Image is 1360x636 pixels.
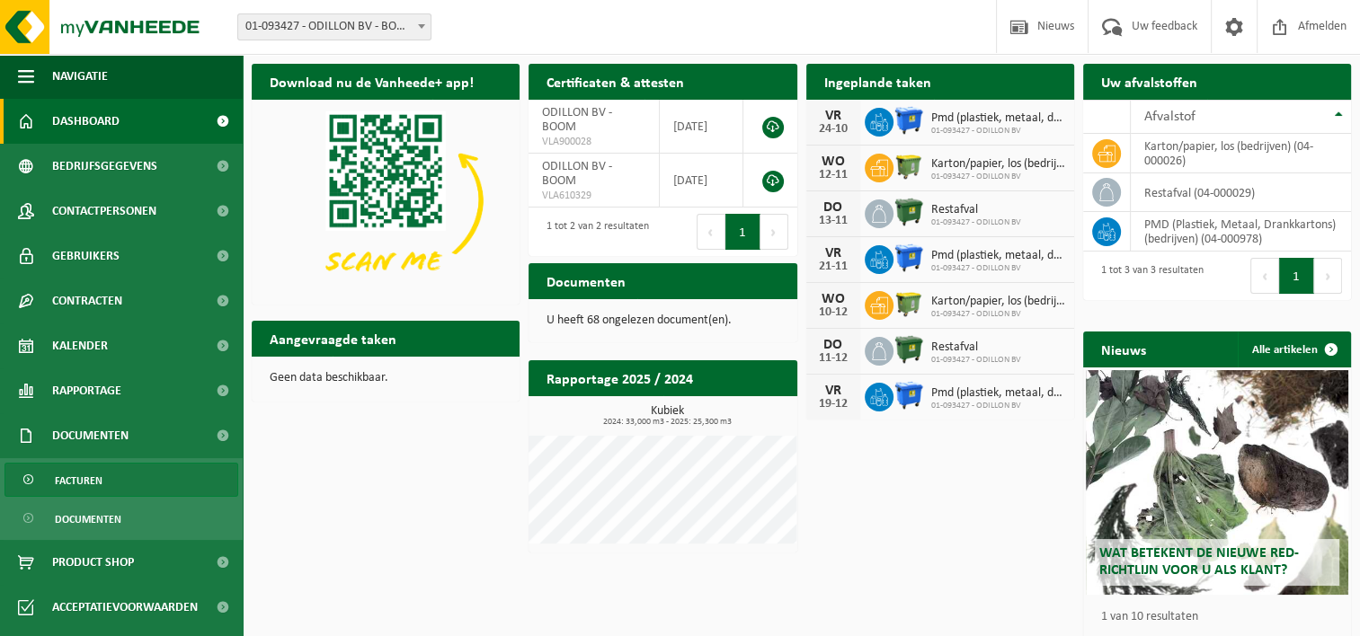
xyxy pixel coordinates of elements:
[55,464,102,498] span: Facturen
[931,386,1065,401] span: Pmd (plastiek, metaal, drankkartons) (bedrijven)
[931,172,1065,182] span: 01-093427 - ODILLON BV
[238,14,431,40] span: 01-093427 - ODILLON BV - BOOM
[893,105,924,136] img: WB-1100-HPE-BE-01
[931,295,1065,309] span: Karton/papier, los (bedrijven)
[538,405,796,427] h3: Kubiek
[1092,256,1204,296] div: 1 tot 3 van 3 resultaten
[663,395,796,431] a: Bekijk rapportage
[4,501,238,535] a: Documenten
[542,160,612,188] span: ODILLON BV - BOOM
[931,157,1065,172] span: Karton/papier, los (bedrijven)
[893,288,924,319] img: WB-1100-HPE-GN-50
[1131,173,1351,212] td: restafval (04-000029)
[252,321,414,356] h2: Aangevraagde taken
[270,372,502,384] p: Geen data beschikbaar.
[1086,370,1348,595] a: Wat betekent de nieuwe RED-richtlijn voor u als klant?
[893,334,924,365] img: WB-1100-HPE-GN-01
[931,401,1065,411] span: 01-093427 - ODILLON BV
[660,100,743,154] td: [DATE]
[529,360,711,395] h2: Rapportage 2025 / 2024
[815,338,851,352] div: DO
[931,249,1065,263] span: Pmd (plastiek, metaal, drankkartons) (bedrijven)
[1144,110,1196,124] span: Afvalstof
[931,217,1021,228] span: 01-093427 - ODILLON BV
[52,585,198,630] span: Acceptatievoorwaarden
[52,278,122,323] span: Contracten
[931,203,1021,217] span: Restafval
[4,463,238,497] a: Facturen
[697,214,725,250] button: Previous
[52,540,134,585] span: Product Shop
[1279,258,1314,294] button: 1
[1101,611,1342,623] p: 1 van 10 resultaten
[529,64,702,99] h2: Certificaten & attesten
[252,64,492,99] h2: Download nu de Vanheede+ app!
[893,380,924,411] img: WB-1100-HPE-BE-01
[931,126,1065,137] span: 01-093427 - ODILLON BV
[815,109,851,123] div: VR
[815,384,851,398] div: VR
[815,123,851,136] div: 24-10
[52,189,156,234] span: Contactpersonen
[52,234,120,278] span: Gebruikers
[1314,258,1342,294] button: Next
[1099,546,1299,578] span: Wat betekent de nieuwe RED-richtlijn voor u als klant?
[806,64,949,99] h2: Ingeplande taken
[725,214,760,250] button: 1
[1083,331,1164,367] h2: Nieuws
[815,292,851,306] div: WO
[52,323,108,368] span: Kalender
[538,212,649,252] div: 1 tot 2 van 2 resultaten
[1238,331,1349,367] a: Alle artikelen
[931,309,1065,320] span: 01-093427 - ODILLON BV
[815,352,851,365] div: 11-12
[529,263,644,298] h2: Documenten
[893,151,924,181] img: WB-1100-HPE-GN-50
[815,246,851,261] div: VR
[815,398,851,411] div: 19-12
[542,189,645,203] span: VLA610329
[931,340,1021,355] span: Restafval
[893,243,924,273] img: WB-1100-HPE-BE-01
[52,54,108,99] span: Navigatie
[252,100,520,301] img: Download de VHEPlus App
[931,355,1021,366] span: 01-093427 - ODILLON BV
[815,200,851,215] div: DO
[538,418,796,427] span: 2024: 33,000 m3 - 2025: 25,300 m3
[547,314,778,327] p: U heeft 68 ongelezen document(en).
[815,306,851,319] div: 10-12
[1131,212,1351,252] td: PMD (Plastiek, Metaal, Drankkartons) (bedrijven) (04-000978)
[1250,258,1279,294] button: Previous
[660,154,743,208] td: [DATE]
[237,13,431,40] span: 01-093427 - ODILLON BV - BOOM
[893,197,924,227] img: WB-1100-HPE-GN-01
[1131,134,1351,173] td: karton/papier, los (bedrijven) (04-000026)
[52,99,120,144] span: Dashboard
[815,215,851,227] div: 13-11
[815,169,851,181] div: 12-11
[542,135,645,149] span: VLA900028
[815,155,851,169] div: WO
[931,263,1065,274] span: 01-093427 - ODILLON BV
[55,502,121,536] span: Documenten
[760,214,788,250] button: Next
[52,368,121,413] span: Rapportage
[815,261,851,273] div: 21-11
[931,111,1065,126] span: Pmd (plastiek, metaal, drankkartons) (bedrijven)
[542,106,612,134] span: ODILLON BV - BOOM
[52,144,157,189] span: Bedrijfsgegevens
[1083,64,1215,99] h2: Uw afvalstoffen
[52,413,129,458] span: Documenten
